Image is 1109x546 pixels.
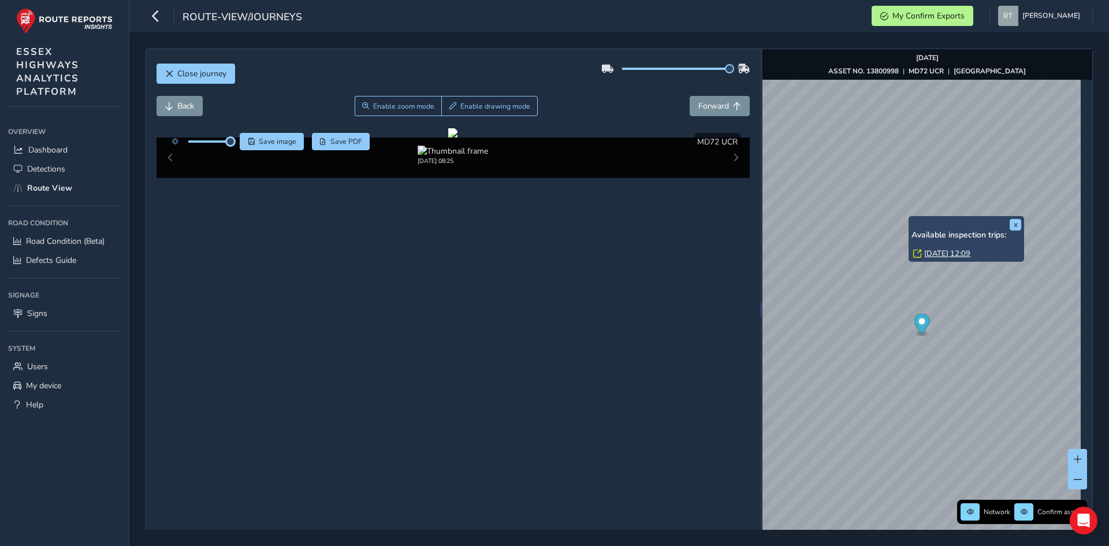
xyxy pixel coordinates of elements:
img: Thumbnail frame [418,146,488,157]
span: [PERSON_NAME] [1022,6,1080,26]
span: Dashboard [28,144,68,155]
div: Road Condition [8,214,121,232]
img: rr logo [16,8,113,34]
strong: ASSET NO. 13800998 [828,66,899,76]
strong: MD72 UCR [909,66,944,76]
a: Road Condition (Beta) [8,232,121,251]
span: My Confirm Exports [892,10,965,21]
span: Route View [27,183,72,194]
button: Draw [441,96,538,116]
span: Back [177,101,194,112]
div: Open Intercom Messenger [1070,507,1097,534]
span: Enable zoom mode [373,102,434,111]
div: [DATE] 08:25 [418,157,488,165]
strong: [DATE] [916,53,939,62]
span: Enable drawing mode [460,102,530,111]
span: ESSEX HIGHWAYS ANALYTICS PLATFORM [16,45,79,98]
button: [PERSON_NAME] [998,6,1084,26]
span: Network [984,507,1010,517]
div: Overview [8,123,121,140]
button: Save [240,133,304,150]
a: Route View [8,179,121,198]
a: Dashboard [8,140,121,159]
a: Defects Guide [8,251,121,270]
span: MD72 UCR [697,136,738,147]
button: Close journey [157,64,235,84]
a: Users [8,357,121,376]
button: PDF [312,133,370,150]
div: System [8,340,121,357]
button: Back [157,96,203,116]
div: Map marker [914,314,929,337]
a: Signs [8,304,121,323]
a: Help [8,395,121,414]
span: Detections [27,164,65,174]
span: Save PDF [330,137,362,146]
span: Defects Guide [26,255,76,266]
div: Signage [8,287,121,304]
span: Save image [259,137,296,146]
a: My device [8,376,121,395]
span: Close journey [177,68,226,79]
button: My Confirm Exports [872,6,973,26]
button: Forward [690,96,750,116]
span: Confirm assets [1037,507,1084,517]
span: My device [26,380,61,391]
div: | | [828,66,1026,76]
a: [DATE] 12:09 [924,248,970,259]
button: x [1010,219,1021,231]
span: Users [27,361,48,372]
span: Signs [27,308,47,319]
button: Zoom [355,96,442,116]
span: Road Condition (Beta) [26,236,105,247]
span: Help [26,399,43,410]
a: Detections [8,159,121,179]
strong: [GEOGRAPHIC_DATA] [954,66,1026,76]
span: Forward [698,101,729,112]
img: diamond-layout [998,6,1018,26]
span: route-view/journeys [183,10,302,26]
h6: Available inspection trips: [911,231,1021,240]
